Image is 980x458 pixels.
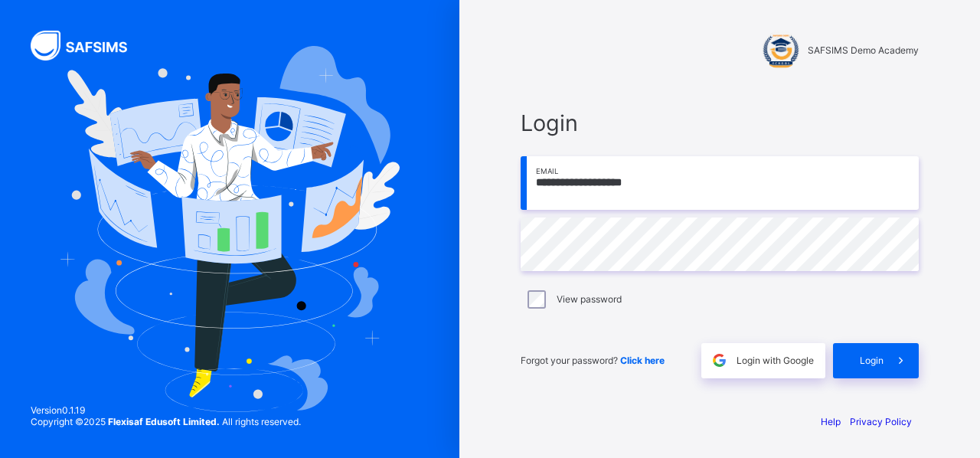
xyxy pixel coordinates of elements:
span: Forgot your password? [521,355,665,366]
img: SAFSIMS Logo [31,31,145,61]
label: View password [557,293,622,305]
strong: Flexisaf Edusoft Limited. [108,416,220,427]
span: Login with Google [737,355,814,366]
span: Login [521,110,919,136]
img: google.396cfc9801f0270233282035f929180a.svg [710,352,728,369]
a: Click here [620,355,665,366]
span: Login [860,355,884,366]
a: Help [821,416,841,427]
img: Hero Image [60,46,400,412]
span: SAFSIMS Demo Academy [808,44,919,56]
a: Privacy Policy [850,416,912,427]
span: Version 0.1.19 [31,404,301,416]
span: Copyright © 2025 All rights reserved. [31,416,301,427]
